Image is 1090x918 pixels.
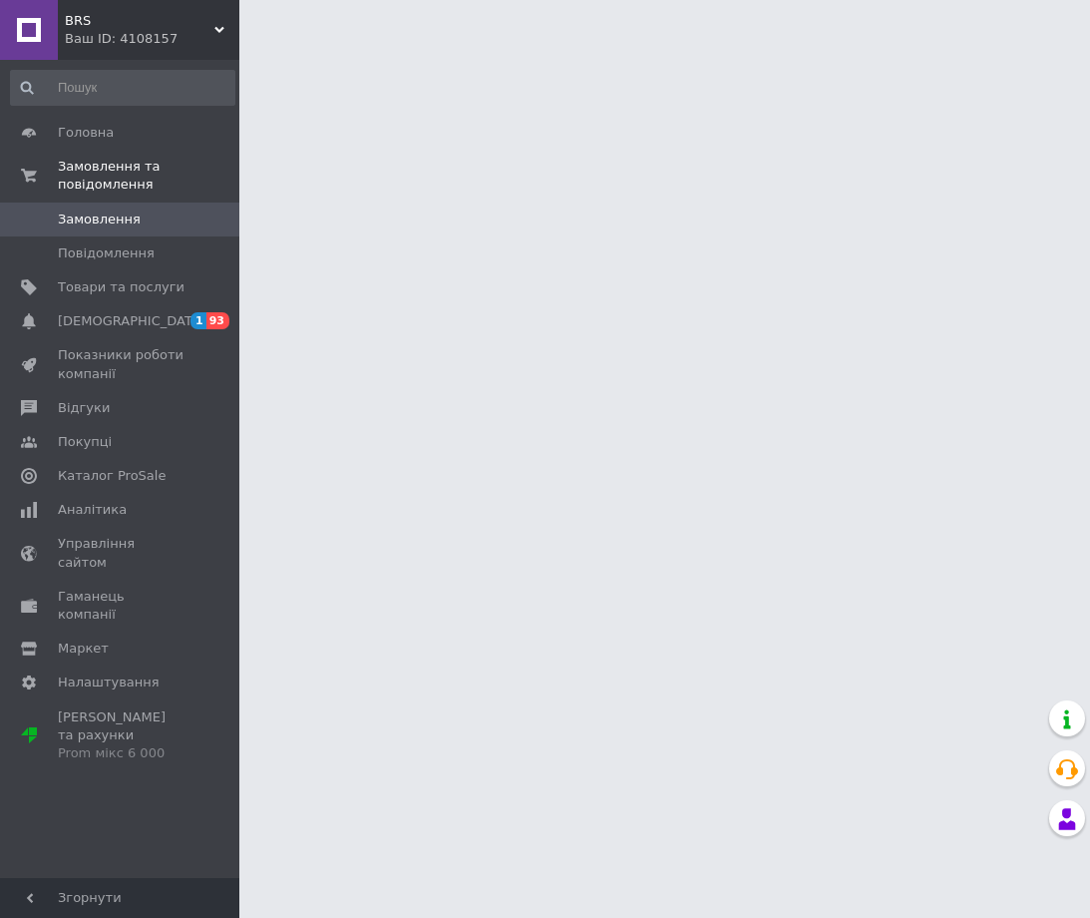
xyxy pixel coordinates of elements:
span: Показники роботи компанії [58,346,184,382]
span: Гаманець компанії [58,588,184,624]
span: Каталог ProSale [58,467,166,485]
span: Товари та послуги [58,278,184,296]
span: BRS [65,12,214,30]
input: Пошук [10,70,235,106]
div: Ваш ID: 4108157 [65,30,239,48]
span: Аналітика [58,501,127,519]
span: Замовлення та повідомлення [58,158,239,194]
span: Налаштування [58,674,160,691]
div: Prom мікс 6 000 [58,744,184,762]
span: Відгуки [58,399,110,417]
span: 93 [206,312,229,329]
span: Головна [58,124,114,142]
span: Маркет [58,640,109,658]
span: 1 [190,312,206,329]
span: [DEMOGRAPHIC_DATA] [58,312,205,330]
span: Замовлення [58,211,141,229]
span: Покупці [58,433,112,451]
span: [PERSON_NAME] та рахунки [58,708,184,763]
span: Повідомлення [58,244,155,262]
span: Управління сайтом [58,535,184,571]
